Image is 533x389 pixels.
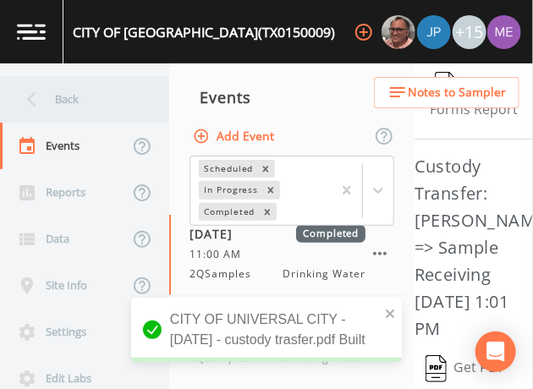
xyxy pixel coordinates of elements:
[453,15,486,49] div: +15
[73,22,335,42] div: CITY OF [GEOGRAPHIC_DATA] (TX0150009)
[416,15,452,49] div: Joshua gere Paul
[435,72,456,99] img: svg%3e
[385,303,397,323] button: close
[199,203,258,221] div: Completed
[256,160,275,178] div: Remove Scheduled
[475,331,516,372] div: Open Intercom Messenger
[415,66,533,125] button: Custom Forms Report
[261,181,280,199] div: Remove In Progress
[199,160,256,178] div: Scheduled
[258,203,277,221] div: Remove Completed
[426,355,447,382] img: svg%3e
[169,76,415,118] div: Events
[17,24,46,40] img: logo
[374,77,519,108] button: Notes to Sampler
[190,247,251,262] span: 11:00 AM
[190,121,281,152] button: Add Event
[417,15,451,49] img: 41241ef155101aa6d92a04480b0d0000
[415,153,533,342] h3: Custody Transfer: [PERSON_NAME] => Sample Receiving [DATE] 1:01 PM
[487,15,521,49] img: d4d65db7c401dd99d63b7ad86343d265
[190,266,261,282] span: 2QSamples
[382,15,415,49] img: e2d790fa78825a4bb76dcb6ab311d44c
[381,15,416,49] div: Mike Franklin
[169,211,415,296] a: [DATE]Completed11:00 AM2QSamplesDrinking Water
[408,82,506,103] span: Notes to Sampler
[283,266,365,282] span: Drinking Water
[131,298,402,362] div: CITY OF UNIVERSAL CITY - [DATE] - custody trasfer.pdf Built
[169,296,415,381] a: [DATE]Completed1:00 PM3QSamplesDrinking Water
[190,225,245,243] span: [DATE]
[415,349,516,388] button: Get PDF
[296,225,365,243] span: Completed
[199,181,261,199] div: In Progress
